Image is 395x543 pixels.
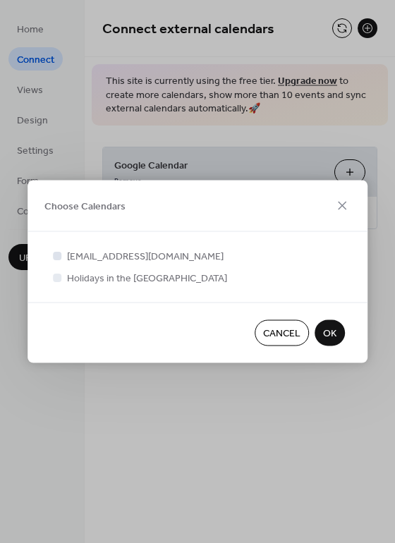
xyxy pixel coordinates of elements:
span: OK [323,327,336,341]
button: Cancel [255,320,309,346]
button: OK [315,320,345,346]
span: Choose Calendars [44,200,126,214]
span: [EMAIL_ADDRESS][DOMAIN_NAME] [67,250,224,264]
span: Cancel [263,327,300,341]
span: Holidays in the [GEOGRAPHIC_DATA] [67,271,227,286]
